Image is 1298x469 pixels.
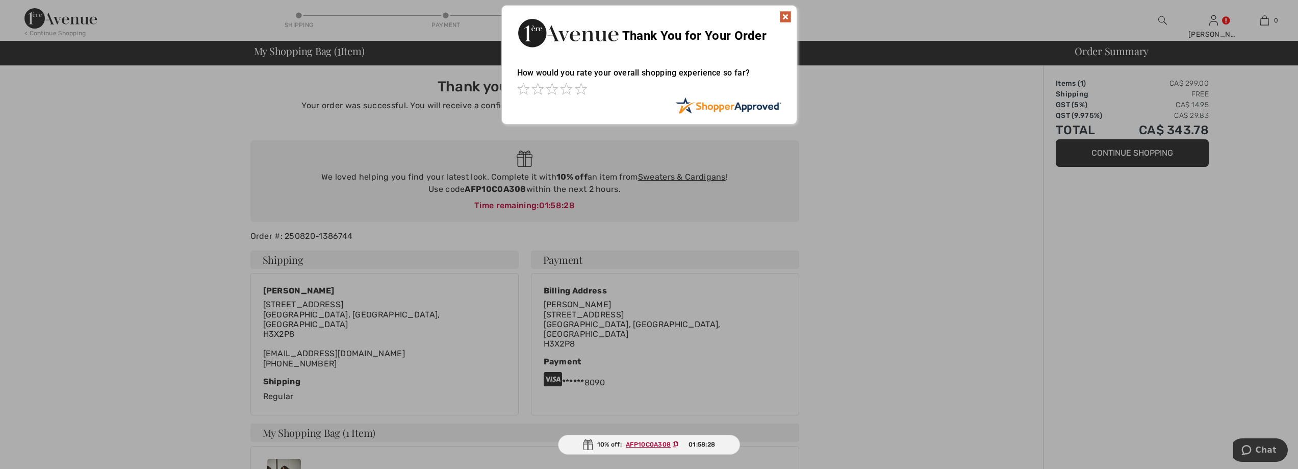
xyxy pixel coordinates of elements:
span: Thank You for Your Order [622,29,767,43]
img: Thank You for Your Order [517,16,619,50]
span: 01:58:28 [689,440,715,449]
ins: AFP10C0A308 [626,441,671,448]
img: Gift.svg [583,439,593,450]
div: How would you rate your overall shopping experience so far? [517,58,781,97]
span: Chat [22,7,43,16]
div: 10% off: [558,435,741,455]
img: x [779,11,792,23]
